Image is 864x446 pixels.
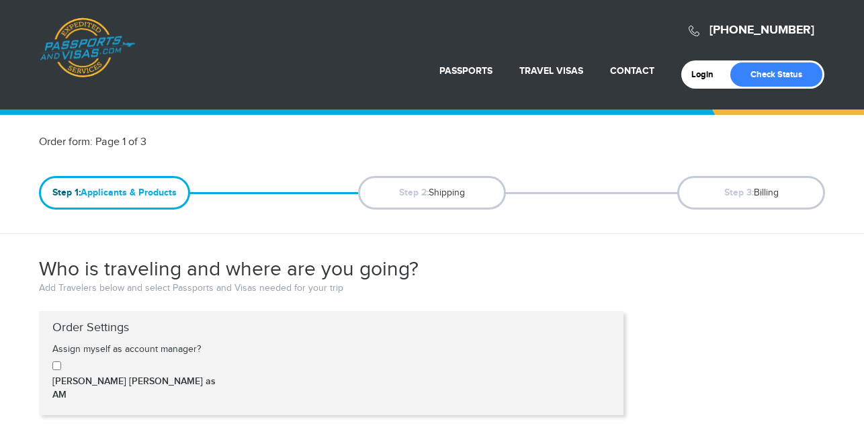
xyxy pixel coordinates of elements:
label: [PERSON_NAME] [PERSON_NAME] as AM [52,375,225,402]
h5: Assign myself as account manager? [52,345,225,355]
h2: Who is traveling and where are you going? [39,257,419,281]
a: [PHONE_NUMBER] [709,23,814,38]
strong: Step 2: [399,187,429,198]
a: Check Status [730,62,822,87]
div: Order form: Page 1 of 3 [29,135,432,150]
strong: Step 1: [52,187,81,198]
strong: Step 3: [724,187,754,198]
a: Login [691,69,723,80]
span: Shipping [358,176,506,210]
span: Applicants & Products [39,176,190,210]
a: Passports [439,65,492,77]
span: Billing [677,176,825,210]
a: Passports & [DOMAIN_NAME] [40,17,135,78]
p: Add Travelers below and select Passports and Visas needed for your trip [39,281,623,296]
a: Travel Visas [519,65,583,77]
h4: Order Settings [42,321,620,334]
a: Contact [610,65,654,77]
